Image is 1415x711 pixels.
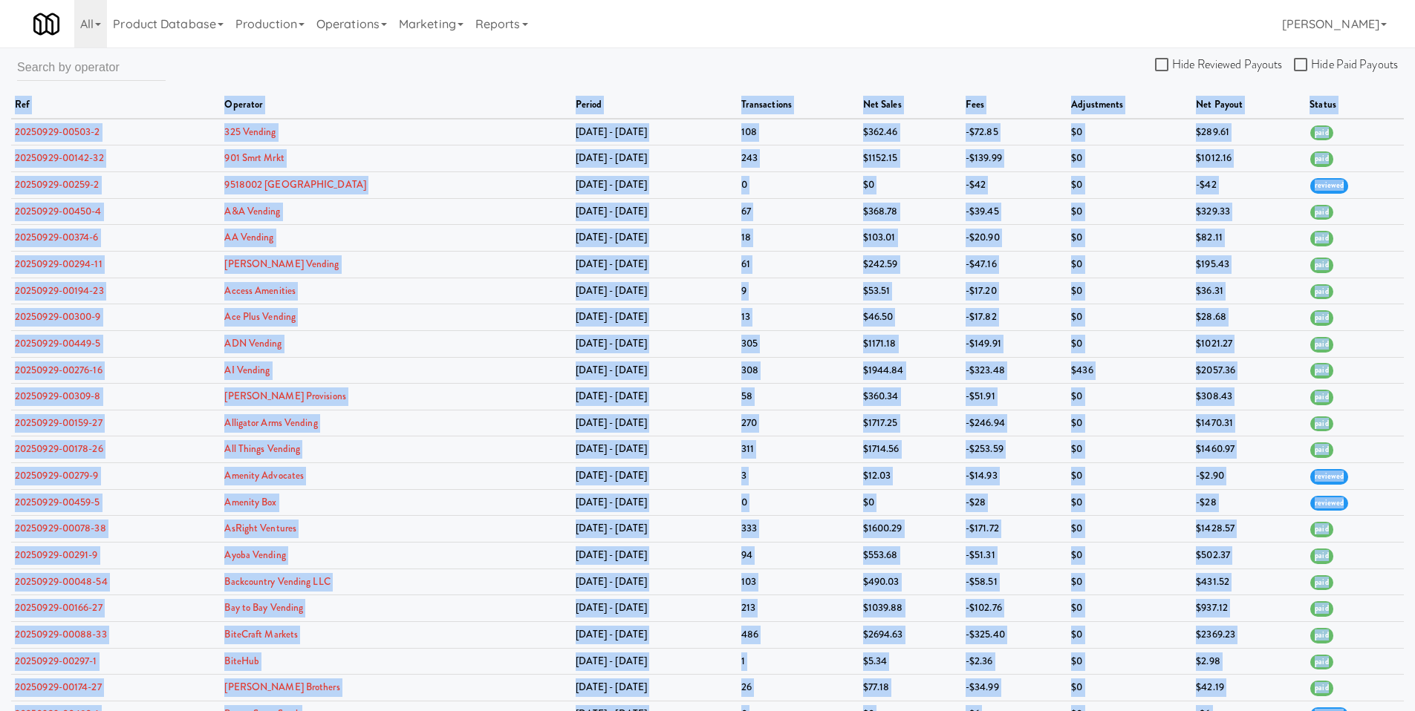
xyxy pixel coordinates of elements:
th: fees [962,92,1067,119]
td: -$20.90 [962,225,1067,252]
td: [DATE] - [DATE] [572,198,738,225]
a: All Things Vending [224,442,300,456]
a: 20250929-00294-11 [15,257,103,271]
td: $0 [1067,384,1192,410]
td: -$14.93 [962,463,1067,490]
a: 20250929-00449-5 [15,336,101,350]
span: paid [1310,337,1333,353]
a: Ace Plus Vending [224,309,296,324]
span: paid [1310,151,1333,167]
td: [DATE] - [DATE] [572,622,738,649]
td: -$149.91 [962,330,1067,357]
td: $1152.15 [859,145,962,172]
td: $1714.56 [859,436,962,463]
td: $0 [1067,463,1192,490]
a: 20250929-00259-2 [15,177,100,191]
td: $329.33 [1192,198,1306,225]
td: $36.31 [1192,278,1306,304]
td: [DATE] - [DATE] [572,516,738,543]
td: $5.34 [859,648,962,675]
td: [DATE] - [DATE] [572,278,738,304]
a: Backcountry Vending LLC [224,574,330,589]
td: $0 [1067,251,1192,278]
td: $308.43 [1192,384,1306,410]
td: $0 [1067,330,1192,357]
td: $0 [1067,304,1192,331]
td: $1428.57 [1192,516,1306,543]
a: ADN Vending [224,336,282,350]
a: 20250929-00078-38 [15,521,106,535]
th: operator [221,92,571,119]
td: $82.11 [1192,225,1306,252]
td: $1470.31 [1192,410,1306,436]
th: ref [11,92,221,119]
td: 94 [738,543,859,569]
td: $77.18 [859,675,962,701]
td: $46.50 [859,304,962,331]
a: BiteCraft Markets [224,627,298,641]
td: -$246.94 [962,410,1067,436]
td: $360.34 [859,384,962,410]
td: $2057.36 [1192,357,1306,384]
a: Ayoba Vending [224,548,285,562]
td: -$51.91 [962,384,1067,410]
td: $0 [1067,225,1192,252]
a: 20250929-00300-9 [15,309,101,324]
td: [DATE] - [DATE] [572,357,738,384]
td: -$42 [962,171,1067,198]
td: $0 [1067,145,1192,172]
td: 26 [738,675,859,701]
td: $0 [1067,171,1192,198]
span: paid [1310,416,1333,432]
td: [DATE] - [DATE] [572,304,738,331]
td: -$58.51 [962,569,1067,595]
td: [DATE] - [DATE] [572,384,738,410]
td: [DATE] - [DATE] [572,489,738,516]
a: 20250929-00279-9 [15,468,99,482]
th: adjustments [1067,92,1192,119]
td: -$34.99 [962,675,1067,701]
td: $2694.63 [859,622,962,649]
a: 20250929-00178-26 [15,442,103,456]
a: 20250929-00503-2 [15,125,100,139]
td: $2369.23 [1192,622,1306,649]
td: [DATE] - [DATE] [572,251,738,278]
a: 20250929-00374-6 [15,230,99,244]
td: $42.19 [1192,675,1306,701]
td: -$17.82 [962,304,1067,331]
td: $0 [859,171,962,198]
a: 20250929-00450-4 [15,204,102,218]
td: $0 [1067,410,1192,436]
td: -$17.20 [962,278,1067,304]
td: $0 [1067,198,1192,225]
td: [DATE] - [DATE] [572,595,738,622]
a: [PERSON_NAME] Brothers [224,680,339,694]
td: $1021.27 [1192,330,1306,357]
td: [DATE] - [DATE] [572,330,738,357]
span: paid [1310,548,1333,564]
td: $362.46 [859,119,962,145]
a: 325 Vending [224,125,276,139]
a: 20250929-00297-1 [15,654,97,668]
span: paid [1310,575,1333,591]
span: reviewed [1310,496,1348,511]
td: 213 [738,595,859,622]
span: paid [1310,363,1333,379]
td: $1600.29 [859,516,962,543]
a: Alligator Arms Vending [224,416,317,430]
a: 20250929-00459-5 [15,495,100,509]
th: transactions [738,92,859,119]
td: $1012.16 [1192,145,1306,172]
td: -$39.45 [962,198,1067,225]
a: 20250929-00291-9 [15,548,98,562]
td: -$42 [1192,171,1306,198]
td: $1171.18 [859,330,962,357]
td: -$253.59 [962,436,1067,463]
td: -$72.85 [962,119,1067,145]
td: 58 [738,384,859,410]
td: $28.68 [1192,304,1306,331]
td: $0 [1067,489,1192,516]
a: 20250929-00088-33 [15,627,107,641]
a: Amenity Advocates [224,468,304,482]
a: AsRight Ventures [224,521,296,535]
